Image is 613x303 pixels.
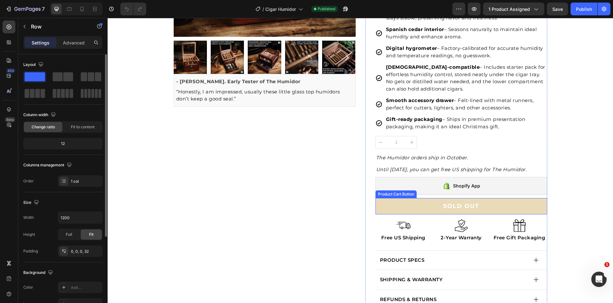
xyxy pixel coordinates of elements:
[23,284,33,290] div: Color
[552,6,563,12] span: Save
[268,180,440,196] button: SOLD OUT
[278,79,439,93] p: – Felt-lined with metal runners, perfect for cutters, lighters, and other accessories.
[269,137,361,143] i: The Humidor orders ship in October.
[288,200,304,216] img: gempages_473355238577800198-cfed234f-1d13-466b-8f68-2c1907ff3a65.jpg
[278,79,346,85] strong: Smooth accessory drawer
[278,46,372,52] strong: [DEMOGRAPHIC_DATA]-compatible
[69,60,193,67] strong: - [PERSON_NAME]. Early Tester of The Humidor
[66,232,72,237] span: Full
[23,161,73,170] div: Columns management
[3,3,48,15] button: 7
[108,18,613,303] iframe: Design area
[571,3,597,15] button: Publish
[69,70,246,85] p: “Honestly, I am impressed, usually these little glass top humidors don’t keep a good seal.”
[488,6,530,12] span: 1 product assigned
[235,36,243,43] button: Carousel Next Arrow
[278,118,299,131] input: quantity
[58,212,102,223] input: Auto
[25,139,101,148] div: 12
[23,111,57,119] div: Column width
[327,216,381,224] p: 2-Year Warranty
[89,232,94,237] span: Fit
[23,198,40,207] div: Size
[404,200,420,216] img: gempages_473355238577800198-63724515-77c2-4e28-ba7d-dd0b60b5caf9.jpg
[268,118,278,131] button: decrement
[31,23,85,30] p: Row
[346,200,362,216] img: gempages_473355238577800198-7d571134-ee9f-4a38-b936-af0d2f0e8e5c.png
[576,6,592,12] div: Publish
[71,285,101,291] div: Add...
[23,178,34,184] div: Order
[278,98,439,112] p: – Ships in premium presentation packaging, making it an ideal Christmas gift.
[278,46,439,75] p: – Includes starter pack for effortless humidity control, stored neatly under the cigar tray. No g...
[318,6,335,12] span: Published
[23,232,35,237] div: Height
[269,216,323,224] p: Free US Shipping
[269,148,419,155] i: Until [DATE], you can get free US shipping for The Humidor.
[336,184,372,193] div: SOLD OUT
[71,124,95,130] span: Fit to content
[385,216,439,224] p: Free Gift Packaging
[269,173,308,179] div: Product Cart Button
[32,39,49,46] p: Settings
[265,6,296,12] span: Cigar Humidor
[23,215,34,220] div: Width
[272,278,329,285] p: REFUNDS & RETURNS
[71,179,101,184] div: 1 col
[272,258,335,266] p: SHIPPING & WARRANTY
[299,118,309,131] button: increment
[23,248,38,254] div: Padding
[262,6,264,12] span: /
[591,272,607,287] iframe: Intercom live chat
[483,3,544,15] button: 1 product assigned
[278,27,329,33] strong: Digital hygrometer
[547,3,568,15] button: Save
[63,39,85,46] p: Advanced
[71,249,101,254] div: 0, 0, 0, 32
[272,239,317,246] p: PRODUCT SPECS
[42,5,45,13] p: 7
[278,98,335,104] strong: Gift-ready packaging
[278,8,439,22] p: – Seasons naturally to maintain ideal humidity and enhance aroma.
[278,27,439,41] p: – Factory-calibrated for accurate humidity and temperature readings, no guesswork.
[604,262,609,267] span: 1
[278,8,337,14] strong: Spanish cedar interior
[23,268,54,277] div: Background
[120,3,146,15] div: Undo/Redo
[23,60,45,69] div: Layout
[32,124,55,130] span: Change ratio
[345,164,373,172] div: Shopify App
[6,68,15,73] div: 450
[5,117,15,122] div: Beta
